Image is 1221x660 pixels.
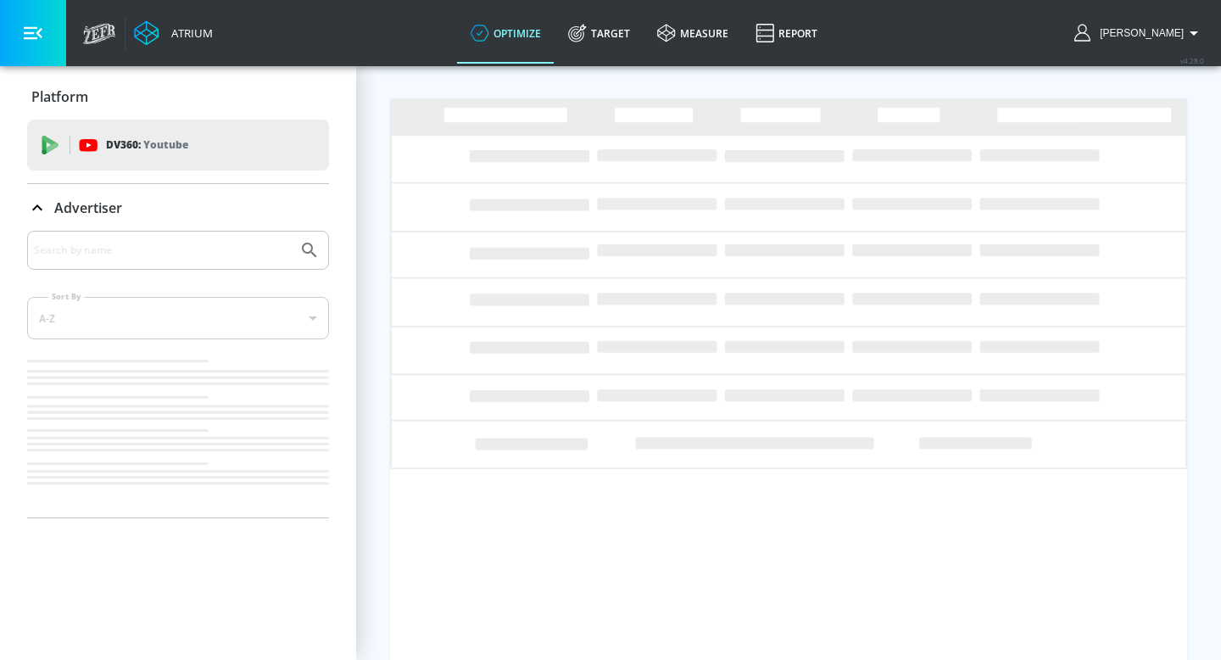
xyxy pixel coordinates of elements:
[106,136,188,154] p: DV360:
[27,184,329,232] div: Advertiser
[143,136,188,154] p: Youtube
[48,291,85,302] label: Sort By
[1180,56,1204,65] span: v 4.28.0
[54,199,122,217] p: Advertiser
[1074,23,1204,43] button: [PERSON_NAME]
[34,239,291,261] input: Search by name
[27,353,329,517] nav: list of Advertiser
[31,87,88,106] p: Platform
[134,20,213,46] a: Atrium
[164,25,213,41] div: Atrium
[1093,27,1184,39] span: login as: kazuki.hashioka@mbk-digital.co.jp
[644,3,742,64] a: measure
[27,297,329,339] div: A-Z
[27,120,329,171] div: DV360: Youtube
[27,73,329,120] div: Platform
[555,3,644,64] a: Target
[27,231,329,517] div: Advertiser
[457,3,555,64] a: optimize
[742,3,831,64] a: Report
